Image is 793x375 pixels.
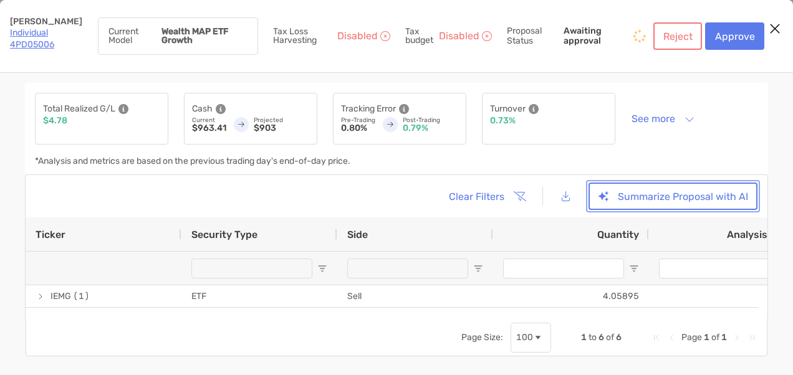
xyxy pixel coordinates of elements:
[192,116,226,124] p: Current
[493,285,649,307] div: 4.05895
[511,323,551,353] div: Page Size
[317,263,327,273] button: Open Filter Menu
[161,26,228,45] strong: Wealth MAP ETF Growth
[254,116,309,124] p: Projected
[337,32,378,40] p: Disabled
[490,101,526,116] p: Turnover
[341,101,396,116] p: Tracking Error
[439,183,534,210] button: Clear Filters
[50,308,69,329] span: AGG
[732,333,742,343] div: Next Page
[581,332,587,343] span: 1
[403,116,458,124] p: Post-Trading
[337,285,493,307] div: Sell
[36,229,65,240] span: Ticker
[747,333,757,343] div: Last Page
[50,286,71,306] span: IEMG
[705,22,764,50] button: Approve
[341,116,375,124] p: Pre-Trading
[10,27,54,50] a: Individual 4PD05006
[405,27,436,45] p: Tax budget
[666,333,676,343] div: Previous Page
[473,263,483,273] button: Open Filter Menu
[439,32,479,40] p: Disabled
[191,229,257,240] span: Security Type
[503,259,624,278] input: Quantity Filter Input
[493,308,649,330] div: 3.26413
[616,332,622,343] span: 6
[564,26,630,46] p: Awaiting approval
[507,26,562,46] p: Proposal Status
[337,308,493,330] div: Buy
[43,101,115,116] p: Total Realized G/L
[10,17,83,26] p: [PERSON_NAME]
[766,20,784,39] button: Close modal
[254,124,309,133] p: $903
[192,101,213,116] p: Cash
[589,183,757,210] button: Summarize Proposal with AI
[704,332,709,343] span: 1
[181,285,337,307] div: ETF
[35,157,350,166] p: *Analysis and metrics are based on the previous trading day's end-of-day price.
[622,108,704,130] button: See more
[597,229,639,240] span: Quantity
[721,332,727,343] span: 1
[711,332,719,343] span: of
[341,124,375,133] p: 0.80%
[181,308,337,330] div: ETF
[490,116,516,125] p: 0.73%
[629,263,639,273] button: Open Filter Menu
[108,27,156,45] p: Current Model
[516,332,533,343] div: 100
[632,29,647,44] img: icon status
[70,308,87,329] span: (1)
[653,22,702,50] button: Reject
[273,27,335,45] p: Tax Loss Harvesting
[403,124,458,133] p: 0.79%
[598,332,604,343] span: 6
[681,332,702,343] span: Page
[73,286,90,306] span: (1)
[192,124,226,133] p: $963.41
[461,332,503,343] div: Page Size:
[606,332,614,343] span: of
[589,332,597,343] span: to
[651,333,661,343] div: First Page
[347,229,368,240] span: Side
[659,259,780,278] input: Analysis Price Filter Input
[43,116,67,125] p: $4.78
